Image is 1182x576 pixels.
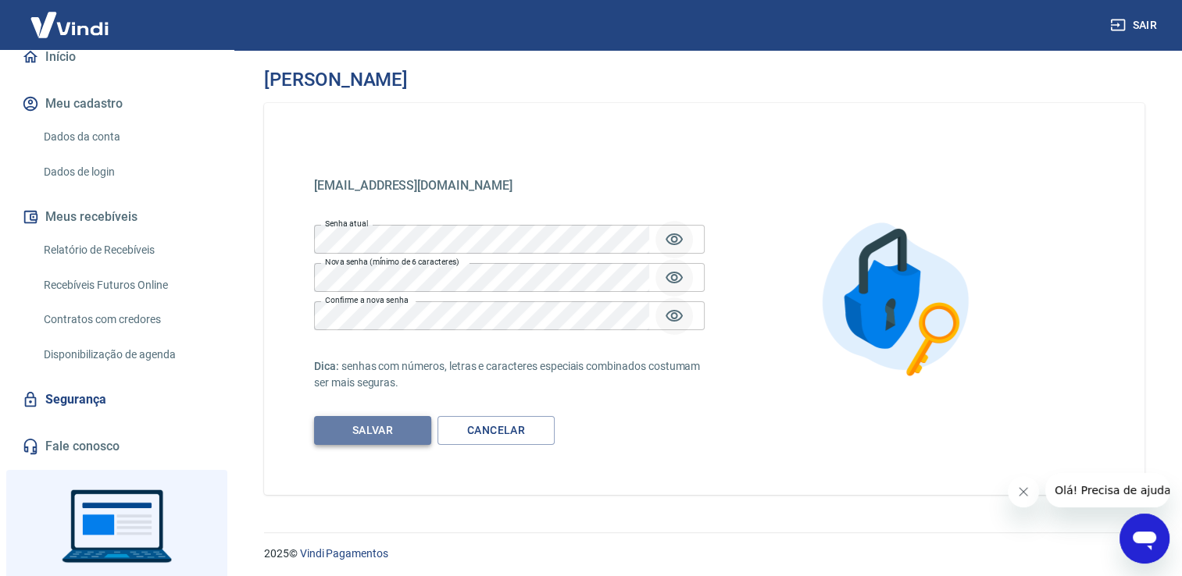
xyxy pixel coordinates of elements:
[1045,473,1170,507] iframe: Mensagem da empresa
[314,416,431,445] button: Salvar
[37,269,215,301] a: Recebíveis Futuros Online
[37,234,215,266] a: Relatório de Recebíveis
[655,221,693,258] button: Mostrar/esconder senha
[19,200,215,234] button: Meus recebíveis
[325,256,459,268] label: Nova senha (mínimo de 6 caracteres)
[1107,11,1163,40] button: Sair
[314,178,512,193] span: [EMAIL_ADDRESS][DOMAIN_NAME]
[37,339,215,371] a: Disponibilização de agenda
[37,121,215,153] a: Dados da conta
[37,304,215,336] a: Contratos com credores
[9,11,131,23] span: Olá! Precisa de ajuda?
[19,429,215,464] a: Fale conosco
[1008,476,1039,507] iframe: Fechar mensagem
[437,416,555,445] a: Cancelar
[314,360,341,372] span: Dica:
[655,297,693,335] button: Mostrar/esconder senha
[19,40,215,74] a: Início
[655,259,693,297] button: Mostrar/esconder senha
[19,87,215,121] button: Meu cadastro
[1120,514,1170,564] iframe: Botão para abrir a janela de mensagens
[314,358,705,391] p: senhas com números, letras e caracteres especiais combinados costumam ser mais seguras.
[325,218,368,229] label: Senha atual
[37,156,215,188] a: Dados de login
[264,546,1145,562] p: 2025 ©
[802,201,997,396] img: Alterar senha
[325,294,408,306] label: Confirme a nova senha
[264,69,408,91] h3: [PERSON_NAME]
[300,547,388,560] a: Vindi Pagamentos
[19,382,215,417] a: Segurança
[19,1,120,48] img: Vindi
